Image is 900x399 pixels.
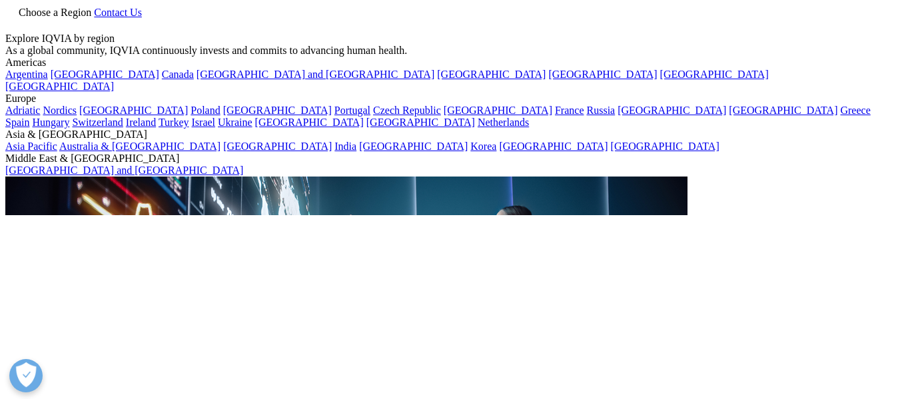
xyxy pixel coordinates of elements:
[660,69,769,80] a: [GEOGRAPHIC_DATA]
[5,141,57,152] a: Asia Pacific
[373,105,441,116] a: Czech Republic
[218,117,252,128] a: Ukraine
[79,105,188,116] a: [GEOGRAPHIC_DATA]
[126,117,156,128] a: Ireland
[19,7,91,18] span: Choose a Region
[359,141,468,152] a: [GEOGRAPHIC_DATA]
[159,117,189,128] a: Turkey
[162,69,194,80] a: Canada
[334,105,370,116] a: Portugal
[43,105,77,116] a: Nordics
[9,359,43,392] button: Abrir preferências
[587,105,616,116] a: Russia
[444,105,552,116] a: [GEOGRAPHIC_DATA]
[499,141,608,152] a: [GEOGRAPHIC_DATA]
[5,57,875,69] div: Americas
[51,69,159,80] a: [GEOGRAPHIC_DATA]
[5,129,875,141] div: Asia & [GEOGRAPHIC_DATA]
[197,69,434,80] a: [GEOGRAPHIC_DATA] and [GEOGRAPHIC_DATA]
[5,165,243,176] a: [GEOGRAPHIC_DATA] and [GEOGRAPHIC_DATA]
[5,81,114,92] a: [GEOGRAPHIC_DATA]
[366,117,475,128] a: [GEOGRAPHIC_DATA]
[72,117,123,128] a: Switzerland
[478,117,529,128] a: Netherlands
[94,7,142,18] a: Contact Us
[729,105,837,116] a: [GEOGRAPHIC_DATA]
[555,105,584,116] a: France
[32,117,69,128] a: Hungary
[192,117,216,128] a: Israel
[618,105,726,116] a: [GEOGRAPHIC_DATA]
[5,117,29,128] a: Spain
[5,45,875,57] div: As a global community, IQVIA continuously invests and commits to advancing human health.
[5,69,48,80] a: Argentina
[334,141,356,152] a: India
[5,93,875,105] div: Europe
[5,153,875,165] div: Middle East & [GEOGRAPHIC_DATA]
[191,105,220,116] a: Poland
[437,69,546,80] a: [GEOGRAPHIC_DATA]
[840,105,870,116] a: Greece
[5,105,40,116] a: Adriatic
[223,105,332,116] a: [GEOGRAPHIC_DATA]
[59,141,221,152] a: Australia & [GEOGRAPHIC_DATA]
[5,33,875,45] div: Explore IQVIA by region
[611,141,719,152] a: [GEOGRAPHIC_DATA]
[223,141,332,152] a: [GEOGRAPHIC_DATA]
[470,141,496,152] a: Korea
[548,69,657,80] a: [GEOGRAPHIC_DATA]
[255,117,364,128] a: [GEOGRAPHIC_DATA]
